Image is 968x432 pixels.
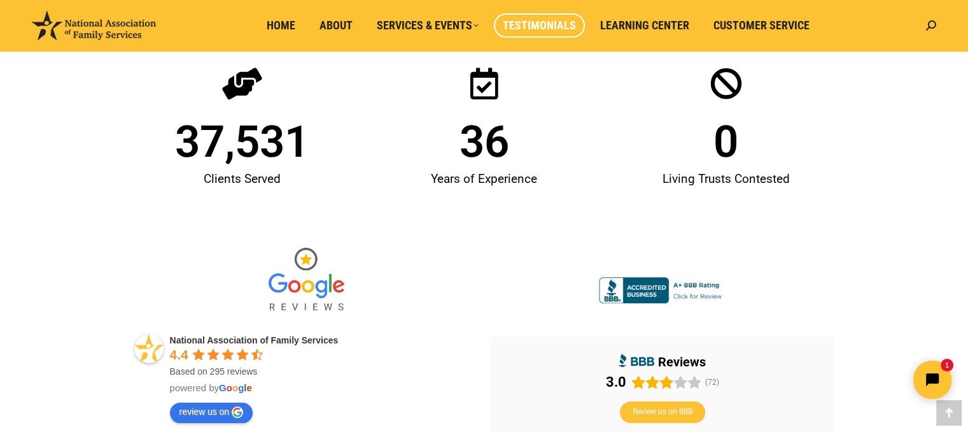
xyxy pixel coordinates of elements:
span: 0 [713,120,738,164]
a: Customer Service [705,13,818,38]
img: Google Reviews [258,239,354,322]
span: l [244,382,246,393]
div: Based on 295 reviews [170,365,478,378]
span: 4.4 [170,347,188,362]
span: e [246,382,251,393]
div: 3.0 [606,373,626,391]
span: g [238,382,244,393]
iframe: Tidio Chat [743,350,962,410]
a: National Association of Family Services [170,335,339,345]
a: Home [258,13,304,38]
span: Testimonials [503,18,576,32]
span: o [227,382,232,393]
a: Testimonials [494,13,585,38]
a: review us on [170,403,253,423]
span: 36 [459,120,509,164]
span: About [319,18,353,32]
span: Review us on BBB [633,407,692,417]
button: Review us on BBB [620,401,705,423]
span: Home [267,18,295,32]
span: Customer Service [713,18,810,32]
a: Learning Center [591,13,698,38]
div: Years of Experience [370,164,599,194]
div: powered by [170,382,478,394]
div: Rating: 3.0 out of 5 [606,373,701,391]
div: Living Trusts Contested [612,164,841,194]
img: Accredited A+ with Better Business Bureau [599,277,726,304]
span: 37,531 [175,120,309,164]
span: Services & Events [377,18,479,32]
a: About [311,13,361,38]
span: o [232,382,238,393]
span: Learning Center [600,18,689,32]
img: National Association of Family Services [32,11,156,40]
span: G [219,382,227,393]
div: Clients Served [128,164,357,194]
span: (72) [705,378,719,387]
div: reviews [658,354,706,370]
